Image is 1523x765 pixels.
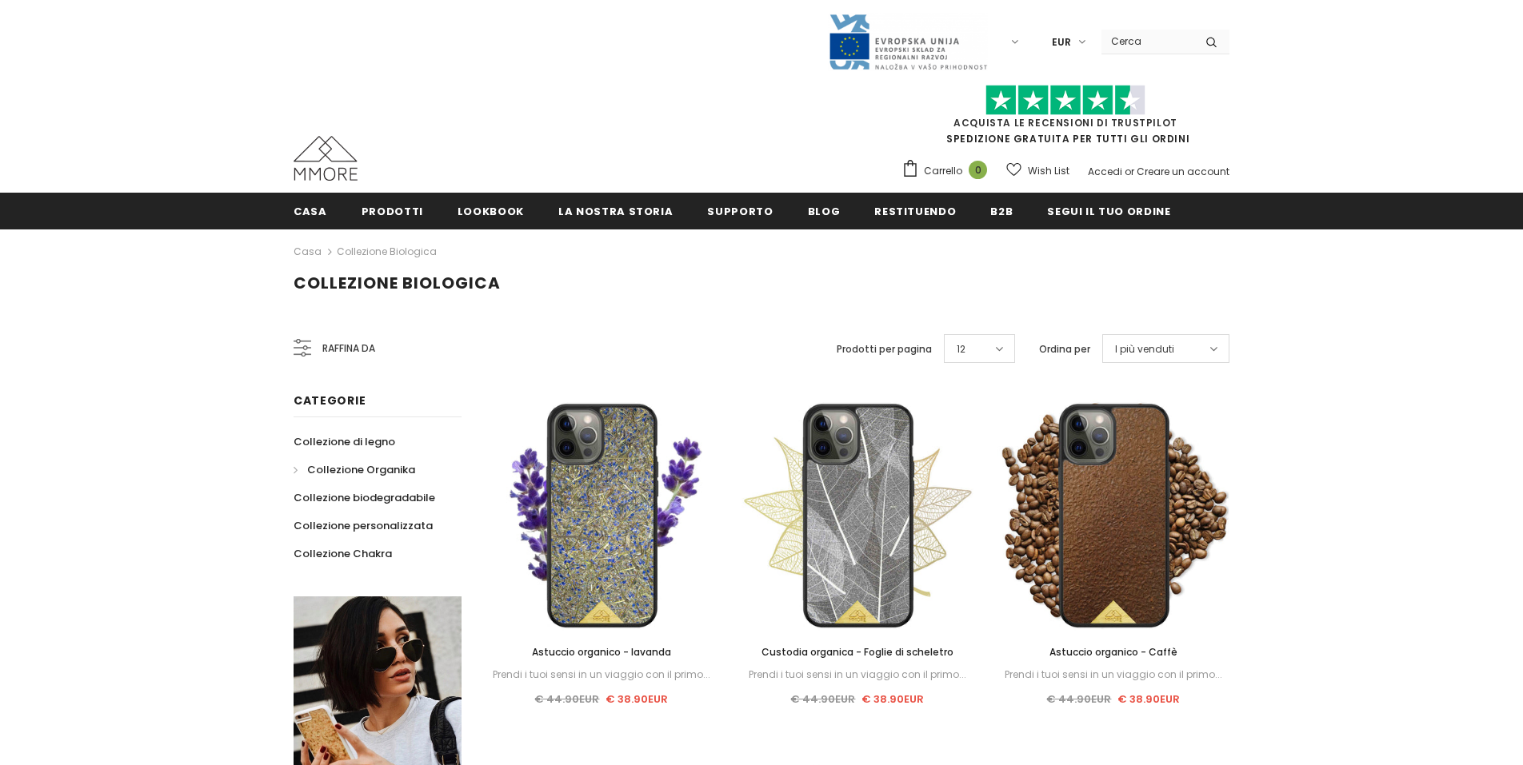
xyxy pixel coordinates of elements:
[828,34,988,48] a: Javni Razpis
[362,193,423,229] a: Prodotti
[294,242,322,261] a: Casa
[294,456,415,484] a: Collezione Organika
[1028,163,1069,179] span: Wish List
[874,204,956,219] span: Restituendo
[558,193,673,229] a: La nostra storia
[1137,165,1229,178] a: Creare un account
[1101,30,1193,53] input: Search Site
[294,193,327,229] a: Casa
[294,512,433,540] a: Collezione personalizzata
[534,691,599,707] span: € 44.90EUR
[1125,165,1134,178] span: or
[1047,204,1170,219] span: Segui il tuo ordine
[1088,165,1122,178] a: Accedi
[486,666,718,683] div: Prendi i tuoi sensi in un viaggio con il primo...
[294,428,395,456] a: Collezione di legno
[294,518,433,533] span: Collezione personalizzata
[924,163,962,179] span: Carrello
[990,193,1013,229] a: B2B
[707,204,773,219] span: supporto
[1006,157,1069,185] a: Wish List
[957,341,965,357] span: 12
[558,204,673,219] span: La nostra storia
[761,645,953,659] span: Custodia organica - Foglie di scheletro
[532,645,671,659] span: Astuccio organico - lavanda
[294,272,501,294] span: Collezione biologica
[1115,341,1174,357] span: I più venduti
[808,193,841,229] a: Blog
[874,193,956,229] a: Restituendo
[362,204,423,219] span: Prodotti
[606,691,668,707] span: € 38.90EUR
[294,392,366,408] span: Categorie
[1117,691,1180,707] span: € 38.90EUR
[790,691,855,707] span: € 44.90EUR
[294,484,435,512] a: Collezione biodegradabile
[837,341,932,357] label: Prodotti per pagina
[458,193,524,229] a: Lookbook
[707,193,773,229] a: supporto
[742,643,973,661] a: Custodia organica - Foglie di scheletro
[953,116,1177,129] a: Acquista le recensioni di TrustPilot
[969,161,987,179] span: 0
[742,666,973,683] div: Prendi i tuoi sensi in un viaggio con il primo...
[861,691,924,707] span: € 38.90EUR
[486,643,718,661] a: Astuccio organico - lavanda
[1046,691,1111,707] span: € 44.90EUR
[1052,34,1071,50] span: EUR
[1047,193,1170,229] a: Segui il tuo ordine
[901,92,1229,145] span: SPEDIZIONE GRATUITA PER TUTTI GLI ORDINI
[294,204,327,219] span: Casa
[322,340,375,357] span: Raffina da
[828,13,988,71] img: Javni Razpis
[997,666,1229,683] div: Prendi i tuoi sensi in un viaggio con il primo...
[1039,341,1090,357] label: Ordina per
[458,204,524,219] span: Lookbook
[294,546,392,561] span: Collezione Chakra
[901,159,995,183] a: Carrello 0
[307,462,415,477] span: Collezione Organika
[985,85,1145,116] img: Fidati di Pilot Stars
[294,540,392,568] a: Collezione Chakra
[294,490,435,505] span: Collezione biodegradabile
[337,245,437,258] a: Collezione biologica
[990,204,1013,219] span: B2B
[808,204,841,219] span: Blog
[1049,645,1177,659] span: Astuccio organico - Caffè
[294,434,395,449] span: Collezione di legno
[294,136,358,181] img: Casi MMORE
[997,643,1229,661] a: Astuccio organico - Caffè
